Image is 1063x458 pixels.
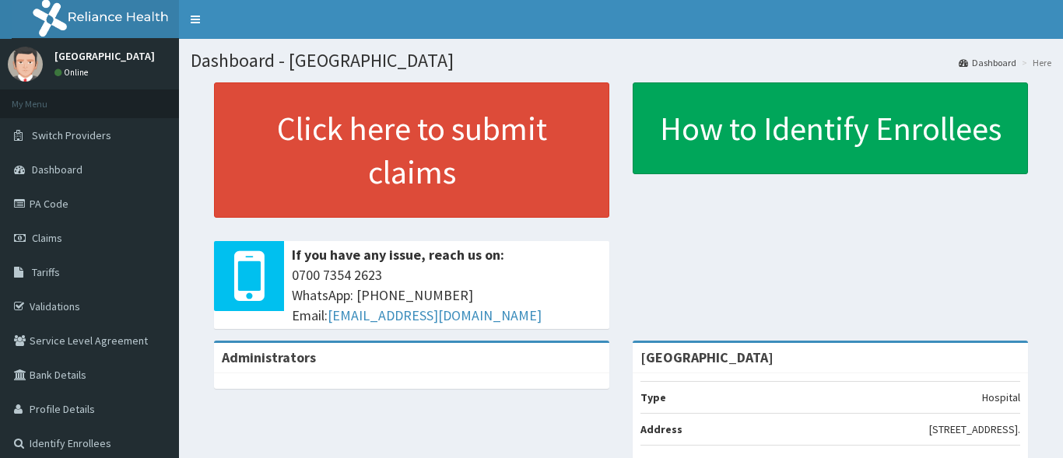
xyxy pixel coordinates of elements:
[54,51,155,61] p: [GEOGRAPHIC_DATA]
[32,265,60,279] span: Tariffs
[222,348,316,366] b: Administrators
[959,56,1016,69] a: Dashboard
[191,51,1051,71] h1: Dashboard - [GEOGRAPHIC_DATA]
[32,231,62,245] span: Claims
[32,163,82,177] span: Dashboard
[292,265,602,325] span: 0700 7354 2623 WhatsApp: [PHONE_NUMBER] Email:
[640,348,774,366] strong: [GEOGRAPHIC_DATA]
[633,82,1028,174] a: How to Identify Enrollees
[328,306,542,324] a: [EMAIL_ADDRESS][DOMAIN_NAME]
[32,128,111,142] span: Switch Providers
[54,67,92,78] a: Online
[640,422,682,436] b: Address
[640,390,666,404] b: Type
[8,47,43,82] img: User Image
[292,246,504,264] b: If you have any issue, reach us on:
[214,82,609,218] a: Click here to submit claims
[929,421,1020,437] p: [STREET_ADDRESS].
[1018,56,1051,69] li: Here
[982,390,1020,405] p: Hospital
